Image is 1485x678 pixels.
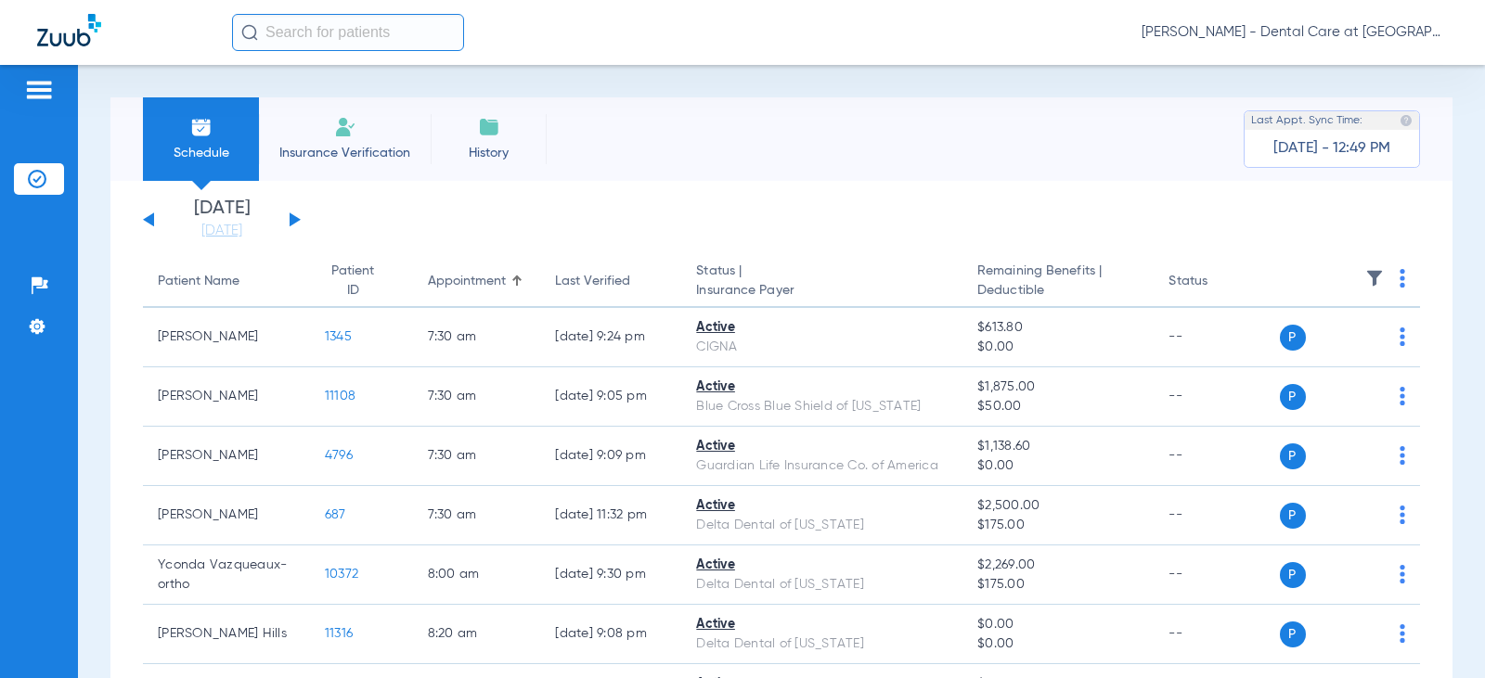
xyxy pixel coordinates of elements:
[540,486,681,545] td: [DATE] 11:32 PM
[1400,114,1413,127] img: last sync help info
[143,486,310,545] td: [PERSON_NAME]
[977,338,1139,357] span: $0.00
[696,397,948,416] div: Blue Cross Blue Shield of [US_STATE]
[428,272,526,291] div: Appointment
[1400,269,1405,288] img: group-dot-blue.svg
[241,24,258,41] img: Search Icon
[1280,562,1306,588] span: P
[962,256,1154,308] th: Remaining Benefits |
[696,634,948,654] div: Delta Dental of [US_STATE]
[413,308,541,367] td: 7:30 AM
[540,605,681,664] td: [DATE] 9:08 PM
[273,144,417,162] span: Insurance Verification
[977,397,1139,416] span: $50.00
[540,545,681,605] td: [DATE] 9:30 PM
[1365,269,1384,288] img: filter.svg
[325,627,353,640] span: 11316
[977,281,1139,301] span: Deductible
[190,116,213,138] img: Schedule
[158,272,295,291] div: Patient Name
[428,272,506,291] div: Appointment
[681,256,962,308] th: Status |
[1280,325,1306,351] span: P
[696,318,948,338] div: Active
[696,338,948,357] div: CIGNA
[540,308,681,367] td: [DATE] 9:24 PM
[696,575,948,595] div: Delta Dental of [US_STATE]
[1251,111,1362,130] span: Last Appt. Sync Time:
[413,486,541,545] td: 7:30 AM
[696,496,948,516] div: Active
[413,605,541,664] td: 8:20 AM
[325,390,355,403] span: 11108
[325,449,353,462] span: 4796
[143,605,310,664] td: [PERSON_NAME] Hills
[977,575,1139,595] span: $175.00
[1280,621,1306,647] span: P
[696,516,948,535] div: Delta Dental of [US_STATE]
[1280,503,1306,529] span: P
[977,634,1139,654] span: $0.00
[143,308,310,367] td: [PERSON_NAME]
[24,79,54,101] img: hamburger-icon
[325,262,381,301] div: Patient ID
[413,545,541,605] td: 8:00 AM
[37,14,101,46] img: Zuub Logo
[1154,486,1279,545] td: --
[696,615,948,634] div: Active
[540,367,681,427] td: [DATE] 9:05 PM
[1280,443,1306,469] span: P
[555,272,666,291] div: Last Verified
[1154,545,1279,605] td: --
[413,367,541,427] td: 7:30 AM
[232,14,464,51] input: Search for patients
[325,568,358,581] span: 10372
[977,516,1139,535] span: $175.00
[1154,605,1279,664] td: --
[977,318,1139,338] span: $613.80
[696,377,948,397] div: Active
[1400,565,1405,583] img: group-dot-blue.svg
[1400,446,1405,465] img: group-dot-blue.svg
[166,199,278,240] li: [DATE]
[413,427,541,486] td: 7:30 AM
[1280,384,1306,410] span: P
[325,262,398,301] div: Patient ID
[158,272,239,291] div: Patient Name
[696,456,948,476] div: Guardian Life Insurance Co. of America
[143,545,310,605] td: Yconda Vazqueaux-ortho
[143,427,310,486] td: [PERSON_NAME]
[1154,367,1279,427] td: --
[977,496,1139,516] span: $2,500.00
[325,330,352,343] span: 1345
[977,556,1139,575] span: $2,269.00
[977,377,1139,397] span: $1,875.00
[478,116,500,138] img: History
[166,222,278,240] a: [DATE]
[1142,23,1448,42] span: [PERSON_NAME] - Dental Care at [GEOGRAPHIC_DATA]
[1273,139,1390,158] span: [DATE] - 12:49 PM
[977,615,1139,634] span: $0.00
[555,272,630,291] div: Last Verified
[1154,427,1279,486] td: --
[334,116,356,138] img: Manual Insurance Verification
[325,508,346,521] span: 687
[977,437,1139,456] span: $1,138.60
[1400,505,1405,524] img: group-dot-blue.svg
[157,144,245,162] span: Schedule
[1400,387,1405,405] img: group-dot-blue.svg
[445,144,533,162] span: History
[696,437,948,456] div: Active
[1400,327,1405,346] img: group-dot-blue.svg
[1154,308,1279,367] td: --
[977,456,1139,476] span: $0.00
[696,556,948,575] div: Active
[1154,256,1279,308] th: Status
[143,367,310,427] td: [PERSON_NAME]
[1400,624,1405,643] img: group-dot-blue.svg
[696,281,948,301] span: Insurance Payer
[540,427,681,486] td: [DATE] 9:09 PM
